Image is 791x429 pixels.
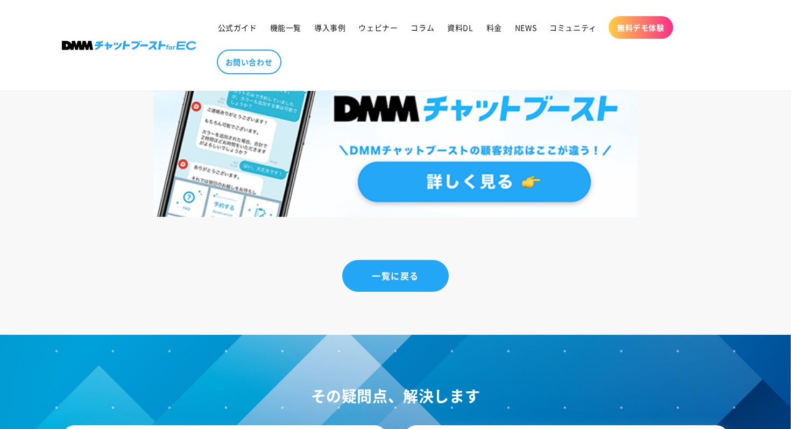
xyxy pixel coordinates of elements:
[153,32,638,217] img: DMMチャットブーストforEC
[549,23,597,32] span: コミュニティ
[447,23,473,32] span: 資料DL
[62,41,196,50] img: 株式会社DMM Boost
[480,16,508,39] a: 料金
[543,16,603,39] a: コミュニティ
[441,16,479,39] a: 資料DL
[264,16,308,39] a: 機能一覧
[358,23,398,32] span: ウェビナー
[314,23,345,32] span: 導入事例
[270,23,301,32] span: 機能一覧
[225,57,273,67] span: お問い合わせ
[218,23,257,32] span: 公式ガイド
[352,16,404,39] a: ウェビナー
[515,23,536,32] span: NEWS
[411,23,434,32] span: コラム
[217,50,281,74] a: お問い合わせ
[62,383,729,409] h2: その疑問点、解決します
[508,16,543,39] a: NEWS
[404,16,441,39] a: コラム
[342,260,449,292] a: 一覧に戻る
[609,16,673,39] a: 無料デモ体験
[211,16,264,39] a: 公式ガイド
[308,16,352,39] a: 導入事例
[486,23,502,32] span: 料金
[617,23,665,32] span: 無料デモ体験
